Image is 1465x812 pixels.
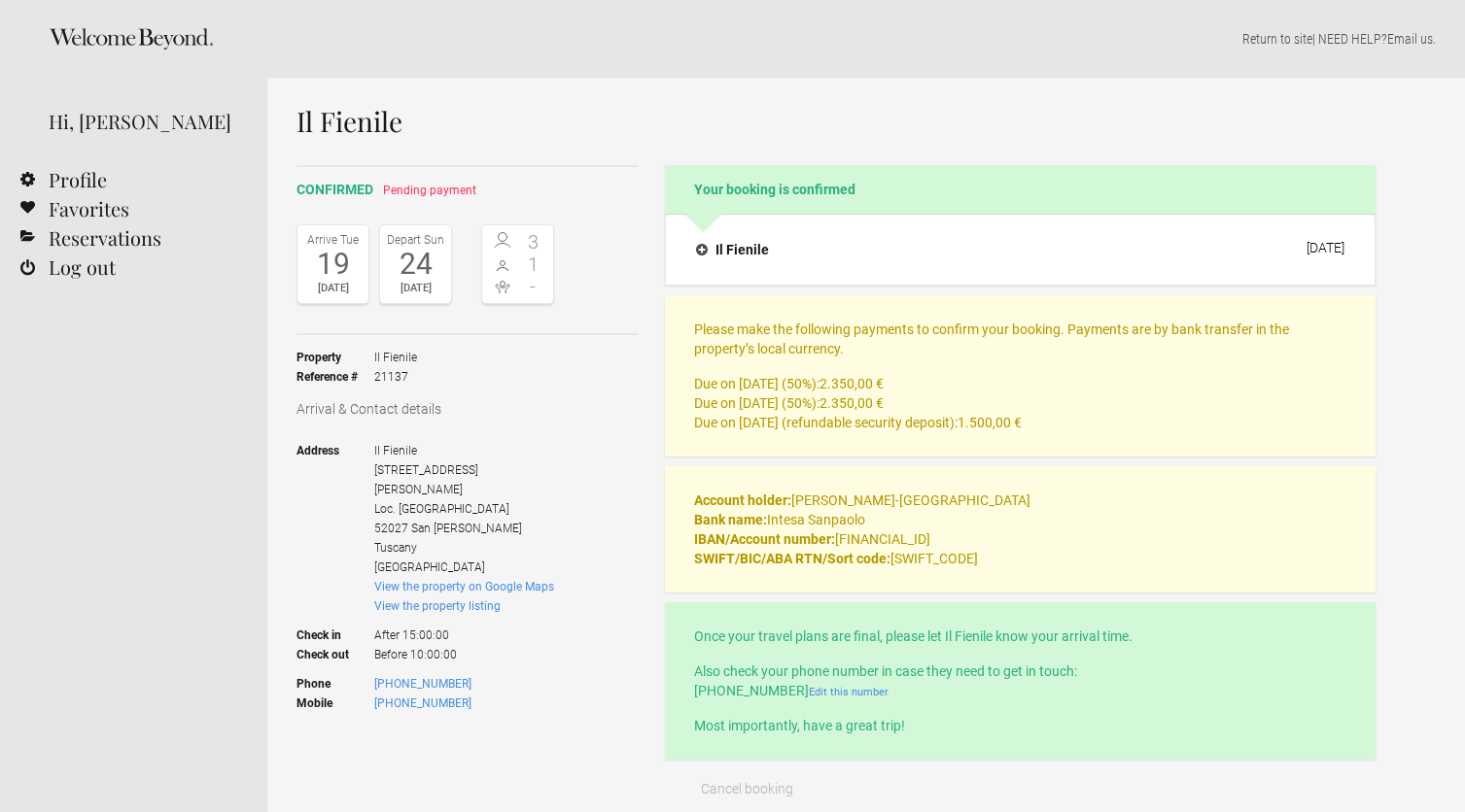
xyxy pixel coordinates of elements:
[518,232,549,252] span: 3
[374,541,417,555] span: Tuscany
[694,626,1346,646] p: Once your travel plans are final, please let Il Fienile know your arrival time.
[296,441,374,577] strong: Address
[374,502,509,516] span: Loc. [GEOGRAPHIC_DATA]
[518,277,549,296] span: -
[374,463,478,496] span: [STREET_ADDRESS][PERSON_NAME]
[958,415,1022,430] flynt-currency: 1.500,00 €
[296,694,374,713] strong: Mobile
[374,616,554,645] span: After 15:00:00
[385,279,446,298] div: [DATE]
[383,184,476,197] span: Pending payment
[694,512,767,527] strong: Bank name:
[518,254,549,274] span: 1
[374,580,554,593] a: View the property on Google Maps
[1387,31,1433,47] a: Email us
[694,491,1346,568] p: [PERSON_NAME]-[GEOGRAPHIC_DATA] Intesa Sanpaolo [FINANCIAL_ID] [SWIFT_CODE]
[302,230,364,250] div: Arrive Tue
[296,107,1376,136] h1: Il Fienile
[694,374,1346,432] p: Due on [DATE] (50%): Due on [DATE] (50%): Due on [DATE] (refundable security deposit):
[374,677,471,691] a: [PHONE_NUMBER]
[385,250,446,279] div: 24
[696,240,769,259] h4: Il Fienile
[809,686,889,698] a: Edit this number
[296,674,374,694] strong: Phone
[820,395,884,411] flynt-currency: 2.350,00 €
[374,599,501,613] a: View the property listing
[374,522,408,535] span: 52027
[374,645,554,664] span: Before 10:00:00
[1307,240,1344,255] div: [DATE]
[296,29,1436,49] p: | NEED HELP? .
[680,229,1360,270] button: Il Fienile [DATE]
[296,616,374,645] strong: Check in
[820,376,884,391] flynt-currency: 2.350,00 €
[49,107,238,136] div: Hi, [PERSON_NAME]
[374,367,417,387] span: 21137
[302,279,364,298] div: [DATE]
[296,645,374,664] strong: Check out
[385,230,446,250] div: Depart Sun
[694,551,890,566] strong: SWIFT/BIC/ABA RTN/Sort code:
[296,399,639,419] h3: Arrival & Contact details
[411,522,522,535] span: San [PERSON_NAME]
[374,560,485,574] span: [GEOGRAPHIC_DATA]
[296,180,639,200] h2: confirmed
[296,348,374,367] strong: Property
[374,696,471,710] a: [PHONE_NUMBER]
[694,716,1346,735] p: Most importantly, have a great trip!
[694,531,835,547] strong: IBAN/Account number:
[694,661,1346,700] p: Also check your phone number in case they need to get in touch: [PHONE_NUMBER]
[694,320,1346,358] p: Please make the following payments to confirm your booking. Payments are by bank transfer in the ...
[374,348,417,367] span: Il Fienile
[694,492,791,508] strong: Account holder:
[665,165,1376,214] h2: Your booking is confirmed
[302,250,364,279] div: 19
[701,781,793,796] span: Cancel booking
[296,367,374,387] strong: Reference #
[374,444,417,457] span: Il Fienile
[665,769,829,808] button: Cancel booking
[1242,31,1312,47] a: Return to site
